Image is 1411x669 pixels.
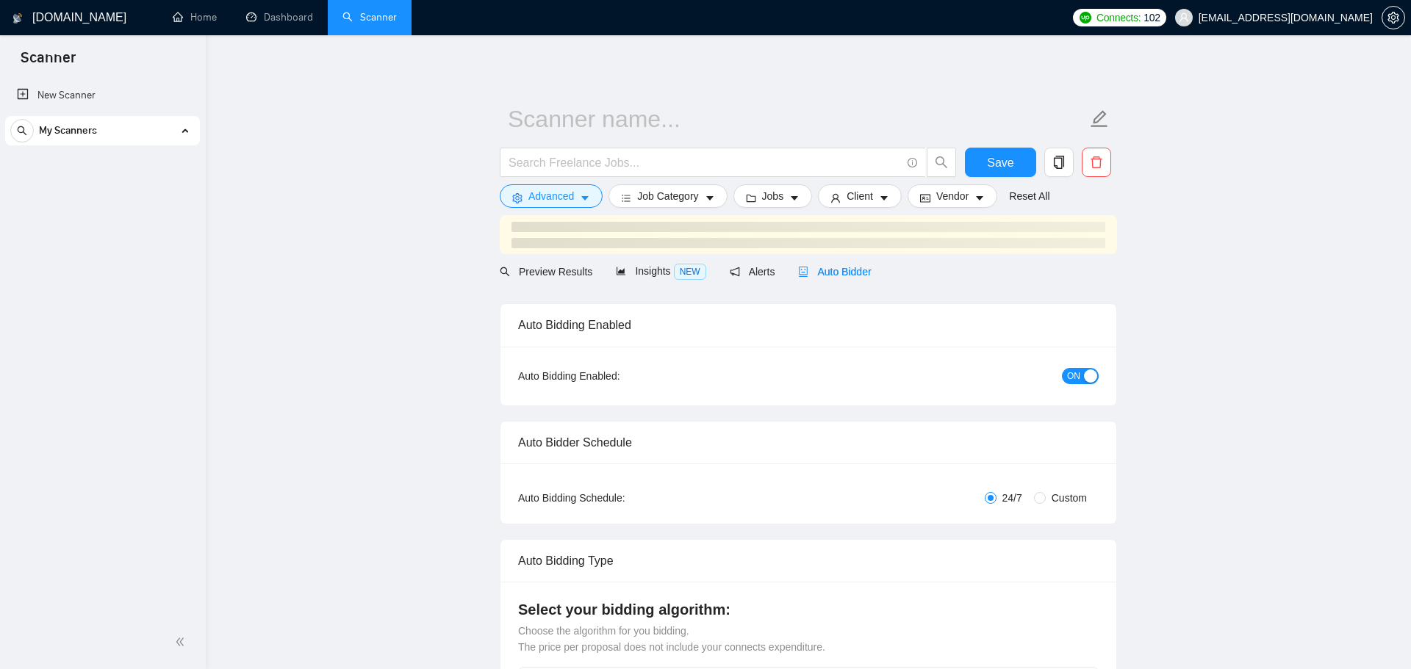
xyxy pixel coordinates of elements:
[580,192,590,203] span: caret-down
[246,11,313,23] a: dashboardDashboard
[173,11,217,23] a: homeHome
[1009,188,1049,204] a: Reset All
[518,422,1099,463] div: Auto Bidder Schedule
[705,192,715,203] span: caret-down
[518,490,711,506] div: Auto Bidding Schedule:
[920,192,930,203] span: idcard
[1044,148,1074,177] button: copy
[908,158,917,167] span: info-circle
[12,7,23,30] img: logo
[10,119,34,142] button: search
[1143,10,1160,26] span: 102
[733,184,813,208] button: folderJobscaret-down
[616,265,705,277] span: Insights
[730,266,775,278] span: Alerts
[789,192,800,203] span: caret-down
[500,266,592,278] span: Preview Results
[798,266,871,278] span: Auto Bidder
[730,267,740,277] span: notification
[5,116,200,151] li: My Scanners
[608,184,727,208] button: barsJob Categorycaret-down
[528,188,574,204] span: Advanced
[616,266,626,276] span: area-chart
[512,192,523,203] span: setting
[927,156,955,169] span: search
[621,192,631,203] span: bars
[1082,148,1111,177] button: delete
[762,188,784,204] span: Jobs
[927,148,956,177] button: search
[936,188,969,204] span: Vendor
[500,267,510,277] span: search
[175,634,190,649] span: double-left
[1083,156,1110,169] span: delete
[1046,490,1093,506] span: Custom
[997,490,1028,506] span: 24/7
[1382,12,1405,23] a: setting
[11,126,33,136] span: search
[798,267,808,277] span: robot
[818,184,902,208] button: userClientcaret-down
[965,148,1036,177] button: Save
[879,192,889,203] span: caret-down
[518,540,1099,582] div: Auto Bidding Type
[974,192,985,203] span: caret-down
[1080,12,1091,23] img: upwork-logo.png
[830,192,841,203] span: user
[9,47,87,78] span: Scanner
[39,116,97,145] span: My Scanners
[518,368,711,384] div: Auto Bidding Enabled:
[1382,12,1404,23] span: setting
[674,264,706,280] span: NEW
[987,153,1013,172] span: Save
[518,625,825,653] span: Choose the algorithm for you bidding. The price per proposal does not include your connects expen...
[908,184,997,208] button: idcardVendorcaret-down
[637,188,698,204] span: Job Category
[17,81,188,110] a: New Scanner
[1067,368,1080,384] span: ON
[342,11,397,23] a: searchScanner
[1045,156,1073,169] span: copy
[509,153,901,172] input: Search Freelance Jobs...
[500,184,603,208] button: settingAdvancedcaret-down
[518,599,1099,620] h4: Select your bidding algorithm:
[1179,12,1189,23] span: user
[1382,6,1405,29] button: setting
[847,188,873,204] span: Client
[508,101,1087,137] input: Scanner name...
[518,304,1099,346] div: Auto Bidding Enabled
[1096,10,1141,26] span: Connects:
[746,192,756,203] span: folder
[5,81,200,110] li: New Scanner
[1090,109,1109,129] span: edit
